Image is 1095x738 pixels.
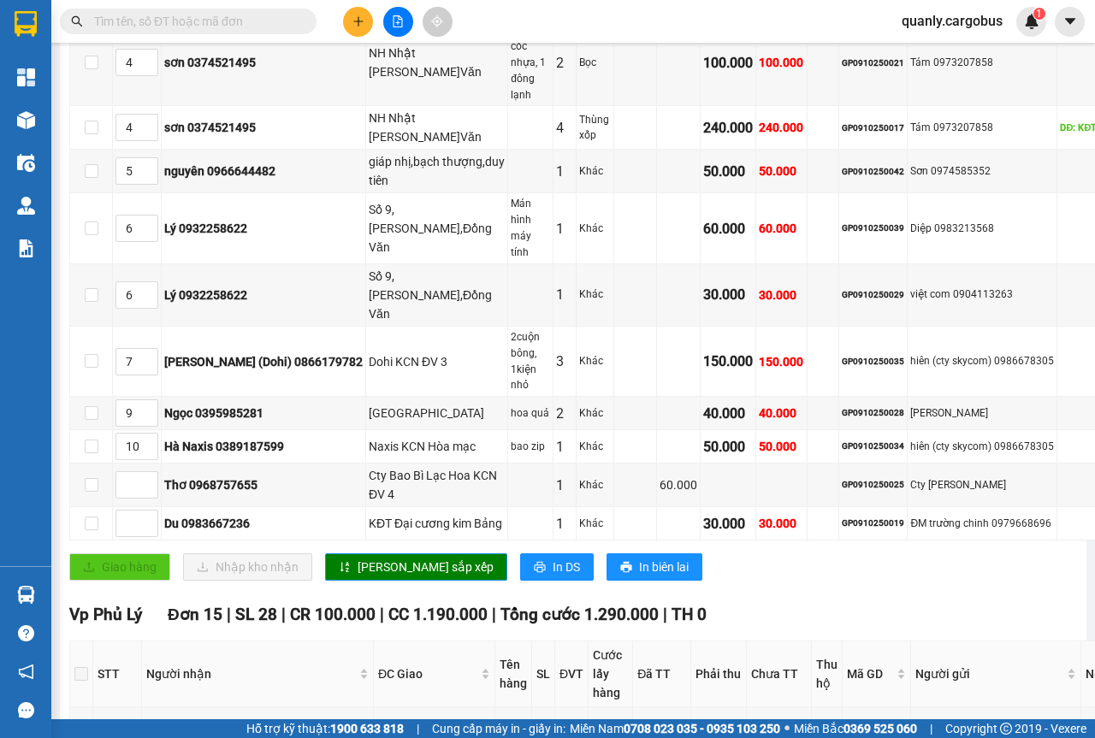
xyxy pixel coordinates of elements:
th: ĐVT [555,641,589,707]
div: việt com 0904113263 [910,286,1054,303]
span: Người nhận [146,664,356,683]
button: caret-down [1055,7,1085,37]
td: GP0910250028 [839,397,908,430]
div: 2cuộn bông, 1kiện nhỏ [511,329,550,393]
div: Khác [579,286,611,303]
div: Khác [579,353,611,369]
div: hiên (cty skycom) 0986678305 [910,439,1054,455]
div: Naxis KCN Hòa mạc [369,437,505,456]
div: Ngọc 0395985281 [164,404,363,422]
th: Cước lấy hàng [589,641,633,707]
div: NH Nhật [PERSON_NAME]Văn [369,109,505,146]
div: Diệp 0983213568 [910,221,1054,237]
div: nguyên 0966644482 [164,162,363,180]
div: Dohi KCN ĐV 3 [369,352,505,371]
button: aim [423,7,453,37]
button: plus [343,7,373,37]
div: sơn 0374521495 [164,53,363,72]
span: printer [620,561,632,575]
div: 30.000 [703,284,753,305]
span: plus [352,15,364,27]
th: Thu hộ [812,641,843,707]
span: printer [534,561,546,575]
td: GP0910250017 [839,106,908,150]
span: Hỗ trợ kỹ thuật: [246,719,404,738]
span: Mã GD [847,664,893,683]
div: GP0910250039 [842,221,904,235]
div: 1bọc cốc nhựa, 1 đông lạnh [511,22,550,103]
td: GP0910250035 [839,327,908,397]
input: Tìm tên, số ĐT hoặc mã đơn [94,12,296,31]
div: Khác [579,516,611,532]
span: question-circle [18,625,34,641]
div: [PERSON_NAME] (Dohi) 0866179782 [164,352,363,371]
img: warehouse-icon [17,111,35,129]
div: Sơn 0974585352 [910,163,1054,180]
div: 60.000 [703,218,753,239]
th: Phải thu [691,641,747,707]
div: Tám 0973207858 [910,55,1054,71]
span: | [663,605,667,624]
strong: 1900 633 818 [330,722,404,735]
span: Đơn 15 [168,605,222,624]
span: 1 [1036,8,1042,20]
div: 240.000 [759,118,804,137]
sup: 1 [1033,8,1045,20]
div: GP0910250029 [842,288,904,302]
span: [PERSON_NAME] sắp xếp [358,558,494,576]
div: 30.000 [759,514,804,533]
span: search [71,15,83,27]
div: GP0910250035 [842,355,904,369]
img: icon-new-feature [1024,14,1039,29]
div: Lý 0932258622 [164,286,363,304]
div: 100.000 [703,52,753,74]
div: sơn 0374521495 [164,118,363,137]
strong: 0369 525 060 [843,722,917,735]
span: | [417,719,419,738]
img: warehouse-icon [17,154,35,172]
div: 2 [556,403,573,424]
span: caret-down [1062,14,1078,29]
span: CR 100.000 [290,605,376,624]
td: GP0910250034 [839,430,908,463]
span: file-add [392,15,404,27]
td: GP0910250042 [839,150,908,193]
span: TH 0 [672,605,707,624]
div: Khác [579,221,611,237]
div: Khác [579,405,611,422]
div: 150.000 [703,351,753,372]
div: 30.000 [759,286,804,304]
div: 1 [556,475,573,496]
span: notification [18,664,34,680]
div: 40.000 [703,403,753,424]
img: solution-icon [17,239,35,257]
span: sort-ascending [339,561,351,575]
button: printerIn biên lai [607,553,702,581]
strong: 0708 023 035 - 0935 103 250 [624,722,780,735]
button: sort-ascending[PERSON_NAME] sắp xếp [325,553,507,581]
div: 240.000 [703,117,753,139]
div: 1 [556,161,573,182]
img: logo-vxr [15,11,37,37]
button: downloadNhập kho nhận [183,553,312,581]
td: GP0910250039 [839,193,908,263]
th: Chưa TT [747,641,812,707]
div: Hà Naxis 0389187599 [164,437,363,456]
div: 50.000 [759,437,804,456]
div: GP0910250025 [842,478,904,492]
th: Tên hàng [495,641,532,707]
span: | [930,719,932,738]
div: 150.000 [759,352,804,371]
th: SL [532,641,555,707]
div: 1 [556,284,573,305]
div: 60.000 [660,475,697,494]
div: GP0910250042 [842,165,904,179]
div: Số 9,[PERSON_NAME],Đồng Văn [369,267,505,323]
div: Du 0983667236 [164,514,363,533]
span: message [18,702,34,718]
div: bao zip [511,439,550,455]
div: 4 [556,117,573,139]
span: SL 28 [235,605,277,624]
div: hoa quả [511,405,550,422]
span: | [227,605,231,624]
